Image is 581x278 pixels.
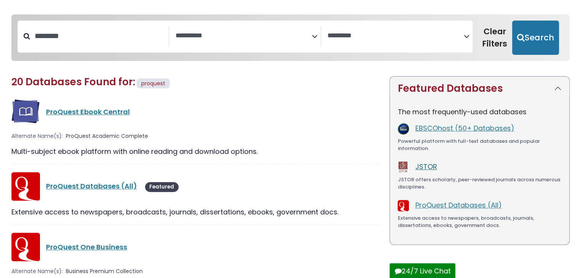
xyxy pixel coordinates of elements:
[11,267,63,275] span: Alternate Name(s):
[66,132,148,140] span: ProQuest Academic Complete
[46,107,130,117] a: ProQuest Ebook Central
[11,75,135,89] span: 20 Databases Found for:
[327,32,464,40] textarea: Search
[415,123,514,133] a: EBSCOhost (50+ Databases)
[397,214,562,229] div: Extensive access to newspapers, broadcasts, journals, dissertations, ebooks, government docs.
[30,30,169,42] input: Search database by title or keyword
[415,200,501,210] a: ProQuest Databases (All)
[11,207,380,217] div: Extensive access to newspapers, broadcasts, journals, dissertations, ebooks, government docs.
[176,32,312,40] textarea: Search
[397,176,562,191] div: JSTOR offers scholarly, peer-reviewed journals across numerous disciplines.
[11,132,63,140] span: Alternate Name(s):
[415,162,437,171] a: JSTOR
[390,77,569,101] button: Featured Databases
[11,14,570,61] nav: Search filters
[66,267,143,275] span: Business Premium Collection
[11,146,380,157] div: Multi-subject ebook platform with online reading and download options.
[397,107,562,117] p: The most frequently-used databases
[145,182,179,192] span: Featured
[46,242,127,252] a: ProQuest One Business
[512,21,559,55] button: Submit for Search Results
[46,181,137,191] a: ProQuest Databases (All)
[141,80,165,87] span: proquest
[477,21,512,55] button: Clear Filters
[397,137,562,152] div: Powerful platform with full-text databases and popular information.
